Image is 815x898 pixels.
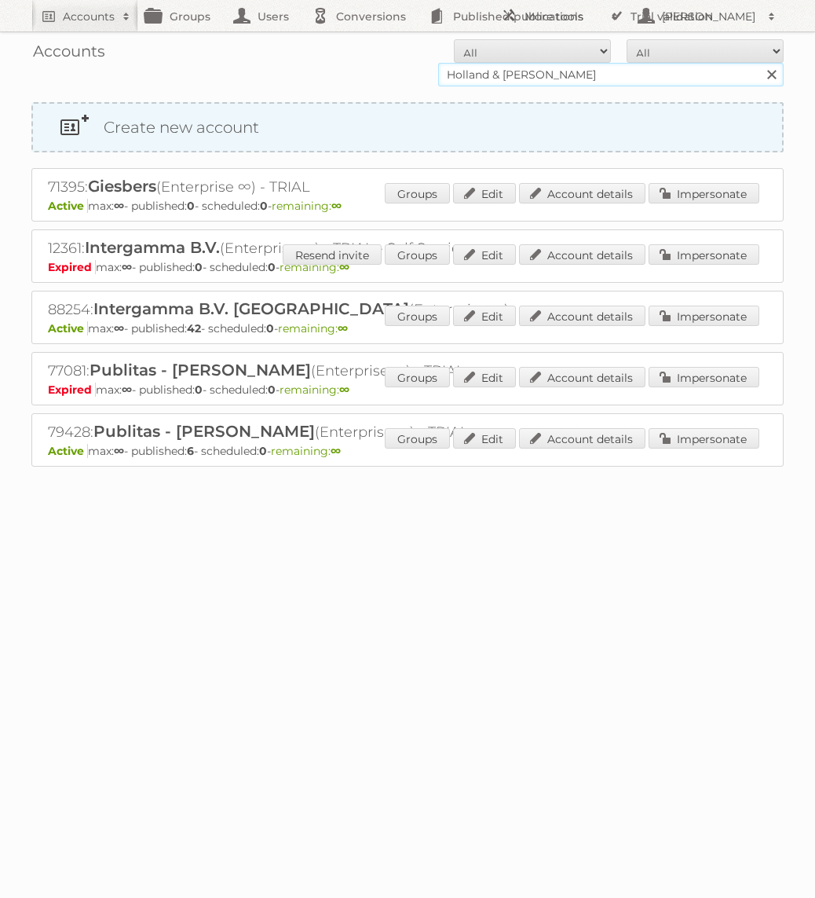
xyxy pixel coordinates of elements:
[195,383,203,397] strong: 0
[385,183,450,203] a: Groups
[266,321,274,335] strong: 0
[187,199,195,213] strong: 0
[268,260,276,274] strong: 0
[48,177,598,197] h2: 71395: (Enterprise ∞) - TRIAL
[85,238,220,257] span: Intergamma B.V.
[272,199,342,213] span: remaining:
[271,444,341,458] span: remaining:
[278,321,348,335] span: remaining:
[453,306,516,326] a: Edit
[48,260,96,274] span: Expired
[187,444,194,458] strong: 6
[385,367,450,387] a: Groups
[48,321,88,335] span: Active
[48,199,767,213] p: max: - published: - scheduled: -
[519,183,645,203] a: Account details
[519,428,645,449] a: Account details
[260,199,268,213] strong: 0
[63,9,115,24] h2: Accounts
[649,367,759,387] a: Impersonate
[649,183,759,203] a: Impersonate
[453,428,516,449] a: Edit
[195,260,203,274] strong: 0
[114,321,124,335] strong: ∞
[453,244,516,265] a: Edit
[519,367,645,387] a: Account details
[48,299,598,320] h2: 88254: (Enterprise ∞)
[280,383,349,397] span: remaining:
[259,444,267,458] strong: 0
[338,321,348,335] strong: ∞
[114,199,124,213] strong: ∞
[649,428,759,449] a: Impersonate
[453,367,516,387] a: Edit
[48,444,88,458] span: Active
[331,199,342,213] strong: ∞
[331,444,341,458] strong: ∞
[519,244,645,265] a: Account details
[283,244,382,265] a: Resend invite
[48,444,767,458] p: max: - published: - scheduled: -
[114,444,124,458] strong: ∞
[48,383,767,397] p: max: - published: - scheduled: -
[268,383,276,397] strong: 0
[48,238,598,258] h2: 12361: (Enterprise ∞) - TRIAL - Self Service
[453,183,516,203] a: Edit
[90,361,311,379] span: Publitas - [PERSON_NAME]
[48,383,96,397] span: Expired
[122,383,132,397] strong: ∞
[187,321,201,335] strong: 42
[280,260,349,274] span: remaining:
[649,306,759,326] a: Impersonate
[48,199,88,213] span: Active
[93,299,409,318] span: Intergamma B.V. [GEOGRAPHIC_DATA]
[519,306,645,326] a: Account details
[385,244,450,265] a: Groups
[122,260,132,274] strong: ∞
[48,321,767,335] p: max: - published: - scheduled: -
[385,306,450,326] a: Groups
[48,260,767,274] p: max: - published: - scheduled: -
[658,9,760,24] h2: [PERSON_NAME]
[88,177,156,196] span: Giesbers
[524,9,603,24] h2: More tools
[339,383,349,397] strong: ∞
[48,361,598,381] h2: 77081: (Enterprise ∞) - TRIAL
[48,422,598,442] h2: 79428: (Enterprise ∞) - TRIAL
[33,104,782,151] a: Create new account
[93,422,315,441] span: Publitas - [PERSON_NAME]
[649,244,759,265] a: Impersonate
[385,428,450,449] a: Groups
